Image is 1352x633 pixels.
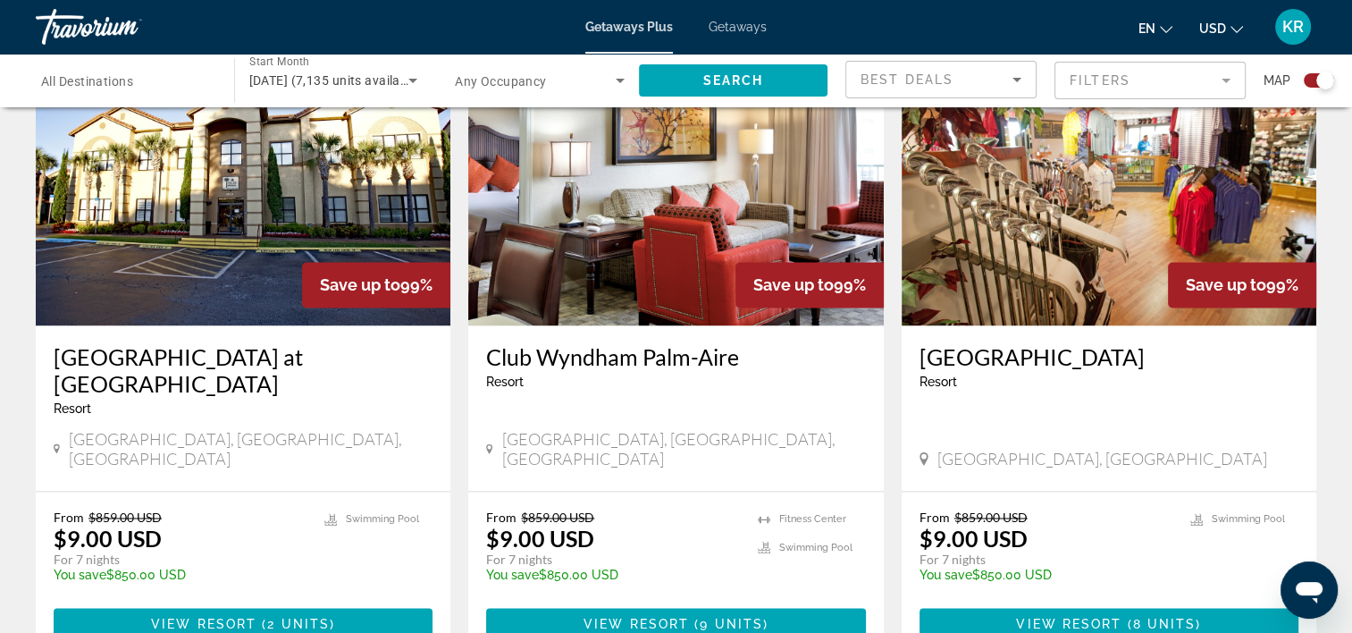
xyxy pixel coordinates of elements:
[585,20,673,34] a: Getaways Plus
[735,262,884,308] div: 99%
[256,617,335,631] span: ( )
[502,429,866,468] span: [GEOGRAPHIC_DATA], [GEOGRAPHIC_DATA], [GEOGRAPHIC_DATA]
[54,401,91,416] span: Resort
[902,39,1316,325] img: 5316O01X.jpg
[521,510,594,525] span: $859.00 USD
[151,617,256,631] span: View Resort
[36,4,214,50] a: Travorium
[920,375,957,389] span: Resort
[1199,21,1226,36] span: USD
[1138,15,1172,41] button: Change language
[54,525,162,552] p: $9.00 USD
[346,513,419,525] span: Swimming Pool
[954,510,1028,525] span: $859.00 USD
[249,73,423,88] span: [DATE] (7,135 units available)
[937,449,1267,468] span: [GEOGRAPHIC_DATA], [GEOGRAPHIC_DATA]
[584,617,689,631] span: View Resort
[1054,61,1246,100] button: Filter
[1133,617,1197,631] span: 8 units
[920,343,1298,370] a: [GEOGRAPHIC_DATA]
[709,20,767,34] a: Getaways
[1138,21,1155,36] span: en
[54,552,307,568] p: For 7 nights
[1281,561,1338,619] iframe: Button to launch messaging window
[920,510,950,525] span: From
[1016,617,1121,631] span: View Resort
[302,262,450,308] div: 99%
[486,568,739,582] p: $850.00 USD
[486,510,516,525] span: From
[920,568,972,582] span: You save
[779,513,846,525] span: Fitness Center
[54,568,307,582] p: $850.00 USD
[486,552,739,568] p: For 7 nights
[1186,275,1266,294] span: Save up to
[41,74,133,89] span: All Destinations
[702,73,763,88] span: Search
[861,69,1021,90] mat-select: Sort by
[861,72,953,87] span: Best Deals
[486,343,865,370] a: Club Wyndham Palm-Aire
[920,552,1172,568] p: For 7 nights
[753,275,834,294] span: Save up to
[468,39,883,325] img: 3875I01X.jpg
[486,568,539,582] span: You save
[1264,68,1290,93] span: Map
[1199,15,1243,41] button: Change currency
[249,55,309,68] span: Start Month
[1212,513,1285,525] span: Swimming Pool
[36,39,450,325] img: C687E01X.jpg
[88,510,162,525] span: $859.00 USD
[1282,18,1304,36] span: KR
[779,542,852,553] span: Swimming Pool
[320,275,400,294] span: Save up to
[267,617,330,631] span: 2 units
[486,525,594,552] p: $9.00 USD
[1121,617,1201,631] span: ( )
[1270,8,1316,46] button: User Menu
[69,429,432,468] span: [GEOGRAPHIC_DATA], [GEOGRAPHIC_DATA], [GEOGRAPHIC_DATA]
[455,74,547,89] span: Any Occupancy
[920,525,1028,552] p: $9.00 USD
[689,617,768,631] span: ( )
[54,510,84,525] span: From
[486,375,524,389] span: Resort
[920,568,1172,582] p: $850.00 USD
[1168,262,1316,308] div: 99%
[54,343,432,397] a: [GEOGRAPHIC_DATA] at [GEOGRAPHIC_DATA]
[700,617,763,631] span: 9 units
[54,568,106,582] span: You save
[639,64,828,97] button: Search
